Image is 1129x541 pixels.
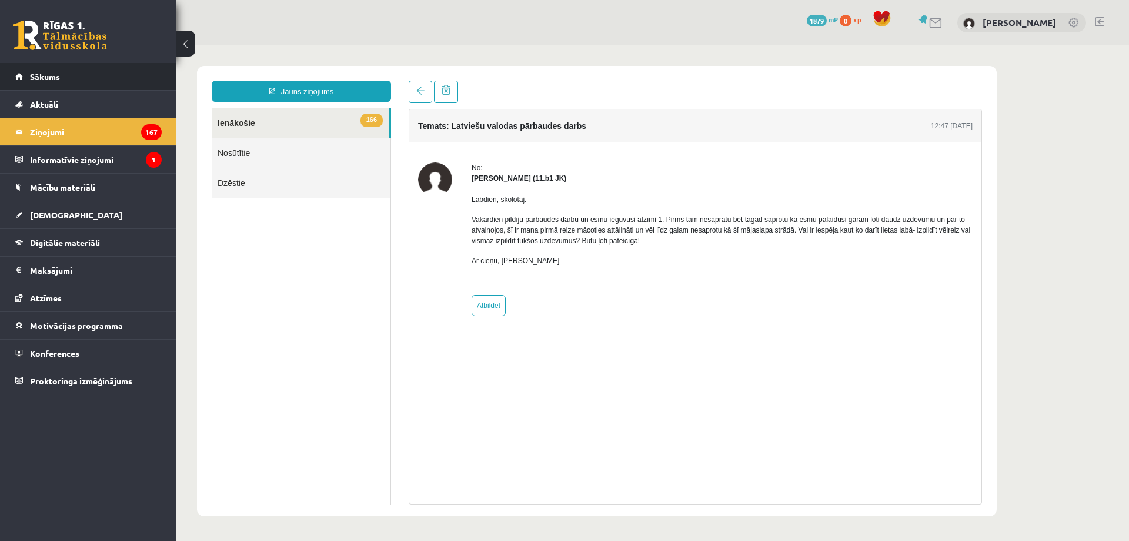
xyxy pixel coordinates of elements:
i: 1 [146,152,162,168]
span: xp [853,15,861,24]
legend: Informatīvie ziņojumi [30,146,162,173]
span: 1879 [807,15,827,26]
legend: Ziņojumi [30,118,162,145]
p: Labdien, skolotāj. [295,149,796,160]
a: [DEMOGRAPHIC_DATA] [15,201,162,228]
div: 12:47 [DATE] [754,75,796,86]
span: Digitālie materiāli [30,237,100,248]
span: [DEMOGRAPHIC_DATA] [30,210,122,220]
a: Informatīvie ziņojumi1 [15,146,162,173]
a: Atzīmes [15,284,162,311]
span: Mācību materiāli [30,182,95,192]
div: No: [295,117,796,128]
a: Aktuāli [15,91,162,118]
h4: Temats: Latviešu valodas pārbaudes darbs [242,76,410,85]
a: Atbildēt [295,250,329,271]
img: Valentīns Griščenko [963,18,975,29]
a: Rīgas 1. Tālmācības vidusskola [13,21,107,50]
a: Ziņojumi167 [15,118,162,145]
a: 1879 mP [807,15,838,24]
span: Atzīmes [30,293,62,303]
a: Digitālie materiāli [15,229,162,256]
span: 0 [840,15,851,26]
a: Mācību materiāli [15,174,162,201]
a: Proktoringa izmēģinājums [15,367,162,394]
i: 167 [141,124,162,140]
a: Nosūtītie [35,92,214,122]
a: Sākums [15,63,162,90]
a: 166Ienākošie [35,62,212,92]
a: [PERSON_NAME] [983,16,1056,28]
img: Anna Kristiāna Bērziņa [242,117,276,151]
a: Jauns ziņojums [35,35,215,57]
a: 0 xp [840,15,867,24]
span: Proktoringa izmēģinājums [30,376,132,386]
strong: [PERSON_NAME] (11.b1 JK) [295,129,390,137]
span: Aktuāli [30,99,58,109]
span: mP [829,15,838,24]
a: Motivācijas programma [15,312,162,339]
span: Motivācijas programma [30,320,123,331]
a: Dzēstie [35,122,214,152]
span: Sākums [30,71,60,82]
legend: Maksājumi [30,257,162,284]
span: 166 [184,68,206,82]
a: Maksājumi [15,257,162,284]
p: Vakardien pildīju pārbaudes darbu un esmu ieguvusi atzīmi 1. Pirms tam nesapratu bet tagad saprot... [295,169,796,201]
a: Konferences [15,340,162,367]
span: Konferences [30,348,79,359]
p: Ar cieņu, [PERSON_NAME] [295,210,796,221]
